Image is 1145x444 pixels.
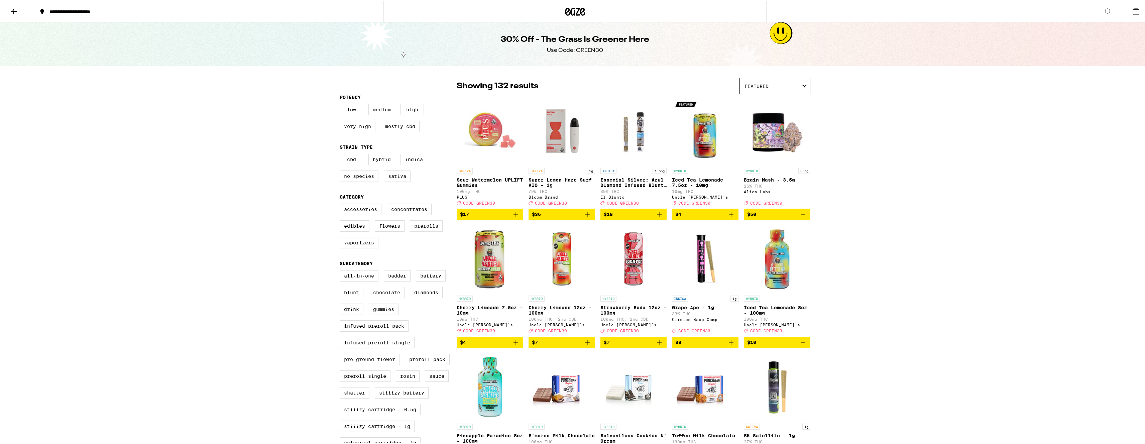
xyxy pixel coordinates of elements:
p: 33% THC [672,311,738,315]
button: Add to bag [744,208,810,219]
img: Punch Edibles - S'mores Milk Chocolate [529,352,595,419]
img: Punch Edibles - Toffee Milk Chocolate [672,352,738,419]
label: Rosin [396,369,420,381]
label: Drink [340,303,363,314]
p: Brain Wash - 3.5g [744,176,810,182]
div: Uncle [PERSON_NAME]'s [600,322,667,326]
a: Open page for Iced Tea Lemonade 7.5oz - 10mg from Uncle Arnie's [672,97,738,208]
p: Cherry Limeade 7.5oz - 10mg [457,304,523,315]
p: BK Satellite - 1g [744,432,810,437]
button: Add to bag [744,336,810,347]
span: $4 [675,211,681,216]
p: Super Lemon Haze Surf AIO - 1g [529,176,595,187]
label: Indica [400,153,427,164]
label: All-In-One [340,269,378,281]
label: Concentrates [387,203,432,214]
label: Preroll Single [340,369,390,381]
span: CODE GREEN30 [750,200,782,204]
button: Add to bag [457,336,523,347]
span: $17 [460,211,469,216]
p: 10mg THC [457,316,523,320]
img: Uncle Arnie's - Iced Tea Lemonade 8oz - 100mg [744,224,810,291]
p: HYBRID [744,295,760,301]
label: High [400,103,424,114]
p: HYBRID [457,423,473,429]
button: Add to bag [672,336,738,347]
button: Add to bag [600,208,667,219]
p: 100mg THC: 2mg CBD [529,316,595,320]
p: Cherry Limeade 12oz - 100mg [529,304,595,315]
img: Uncle Arnie's - Cherry Limeade 7.5oz - 10mg [457,224,523,291]
div: Uncle [PERSON_NAME]'s [672,194,738,198]
p: INDICA [672,295,688,301]
label: Very High [340,120,375,131]
label: Flowers [375,219,405,231]
label: STIIIZY Cartridge - 0.5g [340,403,421,414]
p: 79% THC [529,188,595,193]
label: Sauce [425,369,449,381]
a: Open page for Grape Ape - 1g from Circles Base Camp [672,224,738,335]
label: STIIIZY Cartridge - 1g [340,420,415,431]
p: 100mg THC [529,439,595,443]
label: Infused Preroll Pack [340,319,409,331]
p: SATIVA [744,423,760,429]
p: S'mores Milk Chocolate [529,432,595,437]
p: HYBRID [529,423,545,429]
p: HYBRID [600,423,616,429]
span: CODE GREEN30 [678,200,710,204]
div: Uncle [PERSON_NAME]'s [529,322,595,326]
p: 26% THC [744,183,810,187]
label: CBD [340,153,363,164]
span: CODE GREEN30 [463,328,495,332]
p: 100mg THC [744,316,810,320]
div: El Blunto [600,194,667,198]
p: Sour Watermelon UPLIFT Gummies [457,176,523,187]
label: Infused Preroll Single [340,336,415,347]
img: PLUS - Sour Watermelon UPLIFT Gummies [457,97,523,163]
label: Mostly CBD [381,120,420,131]
span: CODE GREEN30 [607,328,639,332]
p: 1g [587,167,595,173]
p: HYBRID [672,167,688,173]
label: Battery [416,269,446,281]
label: Preroll Pack [405,353,450,364]
span: $7 [604,339,610,344]
p: Strawberry Soda 12oz - 100mg [600,304,667,315]
label: Accessories [340,203,381,214]
p: Solventless Cookies N' Cream [600,432,667,443]
p: 100mg THC [457,188,523,193]
label: Low [340,103,363,114]
p: Toffee Milk Chocolate [672,432,738,437]
button: Add to bag [600,336,667,347]
span: $18 [604,211,613,216]
p: 39% THC [600,188,667,193]
span: Hi. Need any help? [4,5,48,10]
p: Iced Tea Lemonade 7.5oz - 10mg [672,176,738,187]
label: No Species [340,170,378,181]
div: PLUS [457,194,523,198]
a: Open page for Super Lemon Haze Surf AIO - 1g from Bloom Brand [529,97,595,208]
span: $8 [675,339,681,344]
label: Pre-ground Flower [340,353,399,364]
p: Especial Silver: Azul Diamond Infused Blunt - 1.65g [600,176,667,187]
a: Open page for Brain Wash - 3.5g from Alien Labs [744,97,810,208]
button: Add to bag [529,336,595,347]
p: 1g [802,423,810,429]
label: Chocolate [369,286,405,297]
p: 27% THC [744,439,810,443]
label: Prerolls [410,219,443,231]
span: CODE GREEN30 [750,328,782,332]
p: 10mg THC [672,188,738,193]
p: Showing 132 results [457,80,538,91]
div: Alien Labs [744,189,810,193]
button: Add to bag [672,208,738,219]
label: STIIIZY Battery [375,386,429,398]
img: Uncle Arnie's - Pineapple Paradise 8oz - 100mg [457,352,523,419]
span: CODE GREEN30 [535,200,567,204]
img: Punch Edibles - Solventless Cookies N' Cream [600,352,667,419]
p: SATIVA [529,167,545,173]
span: CODE GREEN30 [535,328,567,332]
p: 100mg THC [672,439,738,443]
div: Uncle [PERSON_NAME]'s [457,322,523,326]
label: Edibles [340,219,369,231]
